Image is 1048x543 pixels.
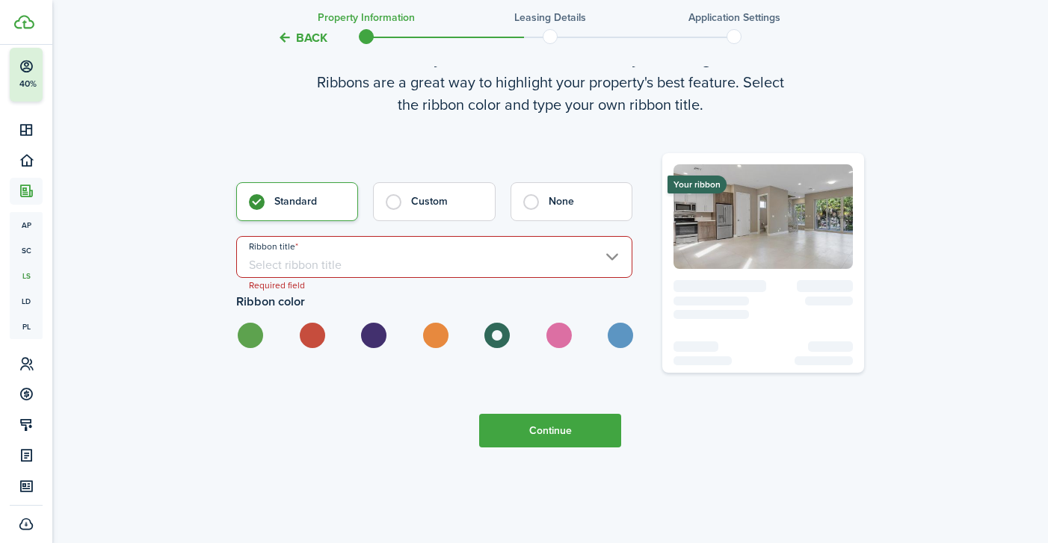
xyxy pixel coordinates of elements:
p: 40% [19,78,37,90]
span: Required field [237,278,317,293]
control-radio-card-title: Custom [411,194,479,209]
a: ld [10,288,43,314]
h3: Ribbon color [236,293,632,311]
ribbon: Your ribbon [668,176,727,193]
button: Continue [479,414,621,447]
h3: Application settings [688,10,780,25]
control-radio-card-title: Standard [274,194,342,209]
h3: Property information [318,10,415,25]
img: TenantCloud [14,15,34,29]
button: Back [277,30,327,46]
button: 40% [10,48,134,102]
img: Avatar [674,164,853,269]
a: ap [10,212,43,238]
a: sc [10,238,43,263]
a: pl [10,314,43,339]
control-radio-card-title: None [549,194,617,209]
wizard-step-header-description: Ribbons are a great way to highlight your property's best feature. Select the ribbon color and ty... [236,71,864,116]
h3: Leasing details [514,10,586,25]
input: Select ribbon title [236,236,632,278]
a: ls [10,263,43,288]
